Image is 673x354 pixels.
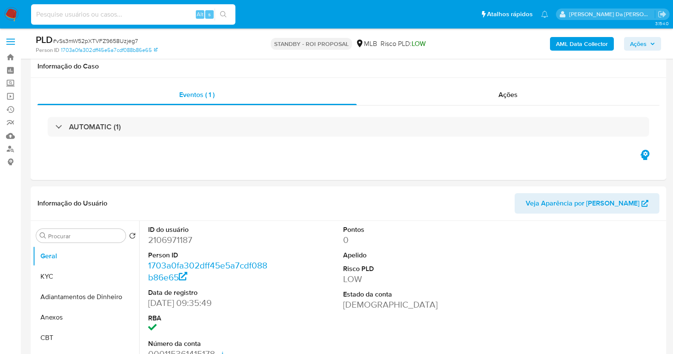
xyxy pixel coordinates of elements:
h1: Informação do Caso [37,62,659,71]
b: Person ID [36,46,59,54]
dt: Risco PLD [343,264,465,274]
dd: LOW [343,273,465,285]
p: patricia.varelo@mercadopago.com.br [569,10,655,18]
h1: Informação do Usuário [37,199,107,208]
dd: 2106971187 [148,234,270,246]
button: search-icon [215,9,232,20]
span: Ações [630,37,647,51]
dt: Número da conta [148,339,270,348]
b: AML Data Collector [556,37,608,51]
span: Veja Aparência por [PERSON_NAME] [526,193,639,214]
a: 1703a0fa302dff45e5a7cdf088b86e65 [148,259,267,283]
span: Alt [197,10,203,18]
span: LOW [412,39,426,49]
dd: [DEMOGRAPHIC_DATA] [343,299,465,311]
button: Ações [624,37,661,51]
button: CBT [33,328,139,348]
span: Risco PLD: [381,39,426,49]
button: KYC [33,266,139,287]
button: AML Data Collector [550,37,614,51]
dt: RBA [148,314,270,323]
dt: Apelido [343,251,465,260]
div: MLB [355,39,377,49]
dt: Data de registro [148,288,270,297]
h3: AUTOMATIC (1) [69,122,121,131]
dt: Person ID [148,251,270,260]
div: AUTOMATIC (1) [48,117,649,137]
button: Retornar ao pedido padrão [129,232,136,242]
b: PLD [36,33,53,46]
a: Notificações [541,11,548,18]
button: Geral [33,246,139,266]
dd: 0 [343,234,465,246]
button: Anexos [33,307,139,328]
a: 1703a0fa302dff45e5a7cdf088b86e65 [61,46,158,54]
a: Sair [658,10,667,19]
span: Eventos ( 1 ) [179,90,215,100]
p: STANDBY - ROI PROPOSAL [271,38,352,50]
button: Procurar [40,232,46,239]
span: s [208,10,211,18]
input: Pesquise usuários ou casos... [31,9,235,20]
dt: ID do usuário [148,225,270,234]
span: Atalhos rápidos [487,10,533,19]
span: # vSs3mW52pXTVFZ9658Uzjeg7 [53,37,138,45]
input: Procurar [48,232,122,240]
button: Veja Aparência por [PERSON_NAME] [515,193,659,214]
span: Ações [498,90,518,100]
dd: [DATE] 09:35:49 [148,297,270,309]
button: Adiantamentos de Dinheiro [33,287,139,307]
dt: Estado da conta [343,290,465,299]
dt: Pontos [343,225,465,234]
